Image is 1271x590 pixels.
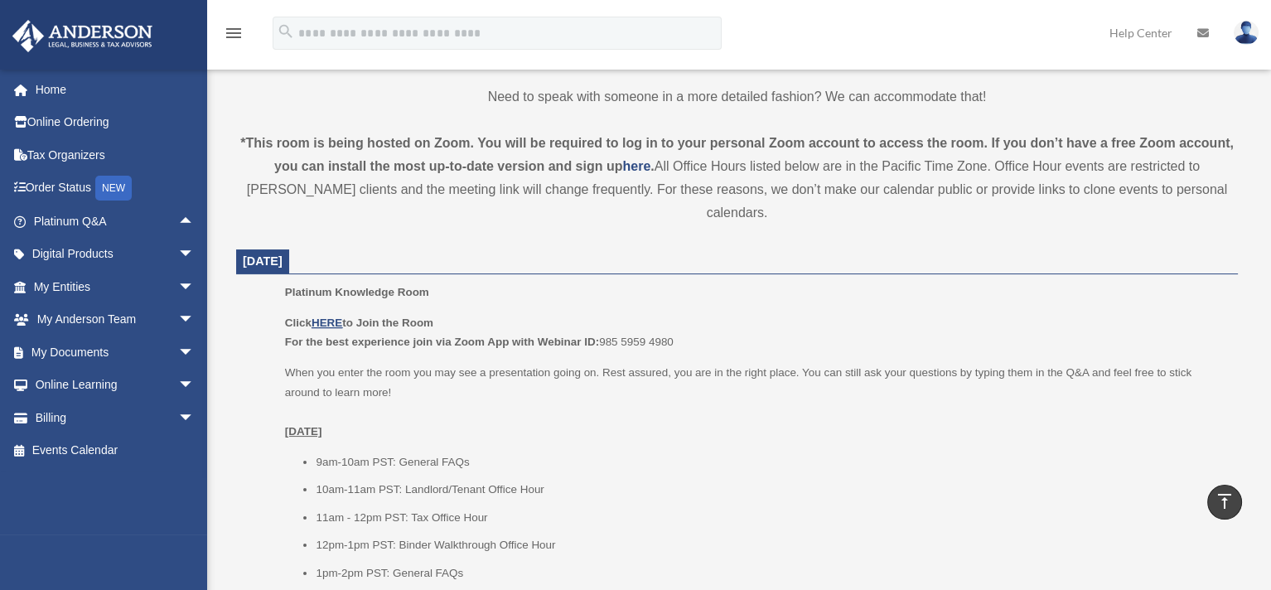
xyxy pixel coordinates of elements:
a: Order StatusNEW [12,172,220,206]
p: 985 5959 4980 [285,313,1226,352]
li: 1pm-2pm PST: General FAQs [316,563,1226,583]
img: User Pic [1234,21,1259,45]
a: My Documentsarrow_drop_down [12,336,220,369]
div: All Office Hours listed below are in the Pacific Time Zone. Office Hour events are restricted to ... [236,132,1238,225]
strong: . [650,159,654,173]
li: 10am-11am PST: Landlord/Tenant Office Hour [316,480,1226,500]
i: menu [224,23,244,43]
a: Home [12,73,220,106]
a: HERE [312,317,342,329]
a: Tax Organizers [12,138,220,172]
a: Billingarrow_drop_down [12,401,220,434]
strong: *This room is being hosted on Zoom. You will be required to log in to your personal Zoom account ... [240,136,1234,173]
a: vertical_align_top [1207,485,1242,520]
li: 12pm-1pm PST: Binder Walkthrough Office Hour [316,535,1226,555]
a: Online Ordering [12,106,220,139]
span: [DATE] [243,254,283,268]
a: Platinum Q&Aarrow_drop_up [12,205,220,238]
div: NEW [95,176,132,201]
span: Platinum Knowledge Room [285,286,429,298]
a: Digital Productsarrow_drop_down [12,238,220,271]
b: Click to Join the Room [285,317,433,329]
a: Online Learningarrow_drop_down [12,369,220,402]
img: Anderson Advisors Platinum Portal [7,20,157,52]
span: arrow_drop_down [178,238,211,272]
span: arrow_drop_down [178,270,211,304]
li: 11am - 12pm PST: Tax Office Hour [316,508,1226,528]
a: My Entitiesarrow_drop_down [12,270,220,303]
span: arrow_drop_down [178,369,211,403]
p: Need to speak with someone in a more detailed fashion? We can accommodate that! [236,85,1238,109]
i: vertical_align_top [1215,491,1235,511]
span: arrow_drop_down [178,401,211,435]
span: arrow_drop_down [178,303,211,337]
u: [DATE] [285,425,322,438]
i: search [277,22,295,41]
b: For the best experience join via Zoom App with Webinar ID: [285,336,599,348]
span: arrow_drop_up [178,205,211,239]
a: Events Calendar [12,434,220,467]
a: My Anderson Teamarrow_drop_down [12,303,220,336]
a: here [622,159,650,173]
span: arrow_drop_down [178,336,211,370]
li: 9am-10am PST: General FAQs [316,452,1226,472]
p: When you enter the room you may see a presentation going on. Rest assured, you are in the right p... [285,363,1226,441]
a: menu [224,29,244,43]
